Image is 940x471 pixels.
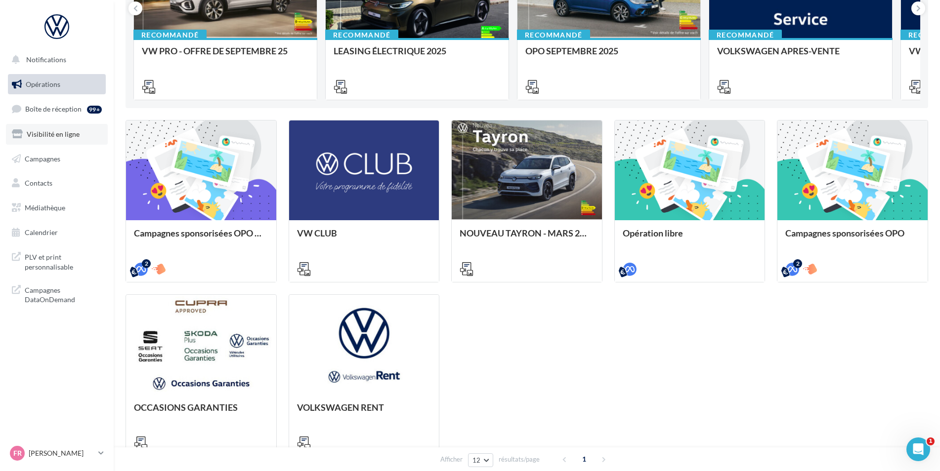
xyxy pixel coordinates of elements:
[26,80,60,88] span: Opérations
[6,279,108,309] a: Campagnes DataOnDemand
[6,173,108,194] a: Contacts
[87,106,102,114] div: 99+
[25,228,58,236] span: Calendrier
[709,30,782,40] div: Recommandé
[325,30,398,40] div: Recommandé
[142,259,151,268] div: 2
[468,453,493,467] button: 12
[26,55,66,64] span: Notifications
[25,154,60,162] span: Campagnes
[25,203,65,212] span: Médiathèque
[623,228,757,248] div: Opération libre
[927,437,935,445] span: 1
[134,402,268,422] div: OCCASIONS GARANTIES
[472,456,481,464] span: 12
[25,283,102,305] span: Campagnes DataOnDemand
[27,130,80,138] span: Visibilité en ligne
[25,179,52,187] span: Contacts
[334,46,501,66] div: LEASING ÉLECTRIQUE 2025
[134,228,268,248] div: Campagnes sponsorisées OPO Septembre
[142,46,309,66] div: VW PRO - OFFRE DE SEPTEMBRE 25
[717,46,884,66] div: VOLKSWAGEN APRES-VENTE
[6,222,108,243] a: Calendrier
[6,124,108,145] a: Visibilité en ligne
[29,448,94,458] p: [PERSON_NAME]
[13,448,22,458] span: FR
[906,437,930,461] iframe: Intercom live chat
[785,228,920,248] div: Campagnes sponsorisées OPO
[6,149,108,169] a: Campagnes
[6,74,108,95] a: Opérations
[793,259,802,268] div: 2
[440,455,463,464] span: Afficher
[6,197,108,218] a: Médiathèque
[6,98,108,119] a: Boîte de réception99+
[133,30,207,40] div: Recommandé
[517,30,590,40] div: Recommandé
[297,228,431,248] div: VW CLUB
[525,46,692,66] div: OPO SEPTEMBRE 2025
[8,444,106,463] a: FR [PERSON_NAME]
[297,402,431,422] div: VOLKSWAGEN RENT
[25,105,82,113] span: Boîte de réception
[576,451,592,467] span: 1
[499,455,540,464] span: résultats/page
[25,250,102,272] span: PLV et print personnalisable
[6,49,104,70] button: Notifications
[460,228,594,248] div: NOUVEAU TAYRON - MARS 2025
[6,246,108,275] a: PLV et print personnalisable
